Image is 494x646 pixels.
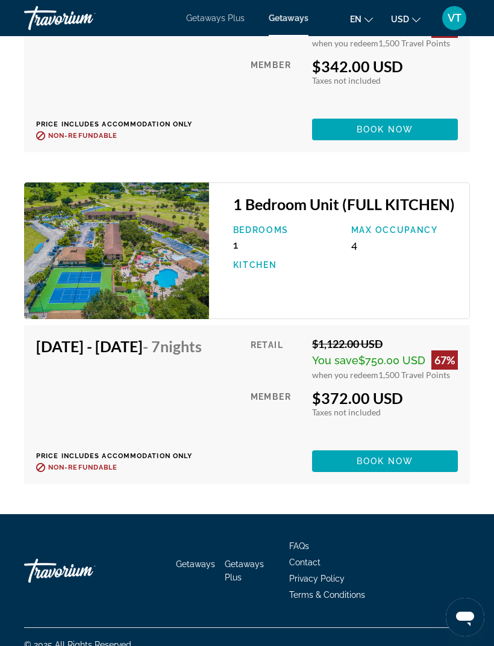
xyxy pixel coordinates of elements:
div: Member [251,389,303,441]
iframe: Button to launch messaging window [446,598,484,636]
div: Member [251,57,303,110]
span: - 7 [143,337,202,355]
a: Contact [289,557,320,567]
a: Privacy Policy [289,574,345,583]
span: en [350,14,361,24]
span: when you redeem [312,370,378,380]
span: USD [391,14,409,24]
span: 1,500 Travel Points [378,370,450,380]
button: Change currency [391,10,421,28]
a: Getaways Plus [186,13,245,23]
a: Travorium [24,2,145,34]
span: Non-refundable [48,464,117,471]
a: Getaways [176,559,215,569]
a: Go Home [24,553,145,589]
h4: [DATE] - [DATE] [36,337,202,355]
span: Book now [357,456,414,466]
img: Lehigh Resort Club [24,182,209,320]
span: You save [312,354,358,367]
span: 1 [233,238,238,251]
p: Bedrooms [233,225,339,235]
p: Max Occupancy [351,225,457,235]
button: Book now [312,119,458,140]
a: Getaways [269,13,308,23]
span: Book now [357,125,414,134]
button: Change language [350,10,373,28]
span: 1,500 Travel Points [378,38,450,48]
div: 67% [431,350,458,370]
h3: 1 Bedroom Unit (FULL KITCHEN) [233,195,457,213]
div: $1,122.00 USD [312,337,458,350]
p: Price includes accommodation only [36,452,211,460]
span: when you redeem [312,38,378,48]
a: FAQs [289,541,309,551]
span: $750.00 USD [358,354,425,367]
p: Price includes accommodation only [36,120,211,128]
div: $342.00 USD [312,57,458,75]
a: Terms & Conditions [289,590,365,600]
p: Kitchen [233,260,339,270]
div: $372.00 USD [312,389,458,407]
span: Non-refundable [48,132,117,140]
button: Book now [312,450,458,472]
button: User Menu [439,5,470,31]
span: Nights [160,337,202,355]
span: VT [448,12,461,24]
span: 4 [351,238,357,251]
span: Taxes not included [312,75,381,85]
span: Taxes not included [312,407,381,417]
div: Retail [251,337,303,380]
a: Getaways Plus [225,559,264,582]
